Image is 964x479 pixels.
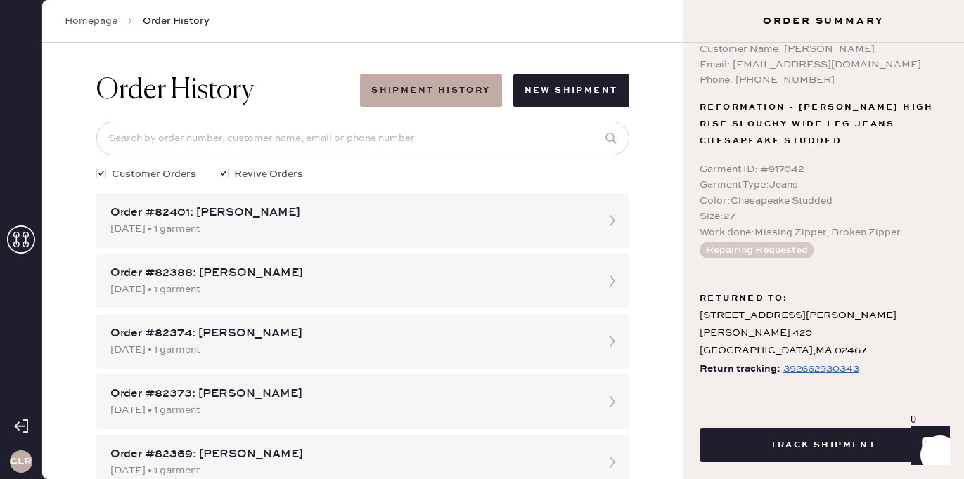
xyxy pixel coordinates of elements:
[234,166,303,182] span: Revive Orders
[110,325,590,342] div: Order #82374: [PERSON_NAME]
[700,193,947,209] div: Color : Chesapeake Studded
[513,74,629,107] button: New Shipment
[700,41,947,57] div: Customer Name: [PERSON_NAME]
[700,242,814,258] button: Repairing Requested
[110,342,590,357] div: [DATE] • 1 garment
[10,457,32,466] h3: CLR
[700,360,780,378] span: Return tracking:
[700,307,947,360] div: [STREET_ADDRESS][PERSON_NAME] [PERSON_NAME] 420 [GEOGRAPHIC_DATA] , MA 02467
[110,221,590,237] div: [DATE] • 1 garment
[110,386,590,402] div: Order #82373: [PERSON_NAME]
[110,402,590,418] div: [DATE] • 1 garment
[360,74,501,107] button: Shipment History
[110,446,590,463] div: Order #82369: [PERSON_NAME]
[700,290,788,307] span: Returned to:
[65,14,117,28] a: Homepage
[110,204,590,221] div: Order #82401: [PERSON_NAME]
[700,177,947,192] div: Garment Type : Jeans
[700,438,947,451] a: Track Shipment
[700,57,947,72] div: Email: [EMAIL_ADDRESS][DOMAIN_NAME]
[700,72,947,88] div: Phone: [PHONE_NUMBER]
[700,428,947,462] button: Track Shipment
[700,225,947,240] div: Work done : Missing Zipper, Broken Zipper
[783,360,859,377] div: https://www.fedex.com/apps/fedextrack/?tracknumbers=392662930343&cntry_code=US
[112,166,196,182] span: Customer Orders
[110,463,590,478] div: [DATE] • 1 garment
[897,416,958,476] iframe: Front Chat
[143,14,210,28] span: Order History
[700,209,947,224] div: Size : 27
[96,74,254,107] h1: Order History
[110,282,590,297] div: [DATE] • 1 garment
[700,162,947,177] div: Garment ID : # 917042
[96,122,629,155] input: Search by order number, customer name, email or phone number
[780,360,859,378] a: 392662930343
[700,99,947,150] span: Reformation - [PERSON_NAME] High Rise Slouchy Wide Leg Jeans Chesapeake Studded
[683,14,964,28] h3: Order Summary
[110,265,590,282] div: Order #82388: [PERSON_NAME]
